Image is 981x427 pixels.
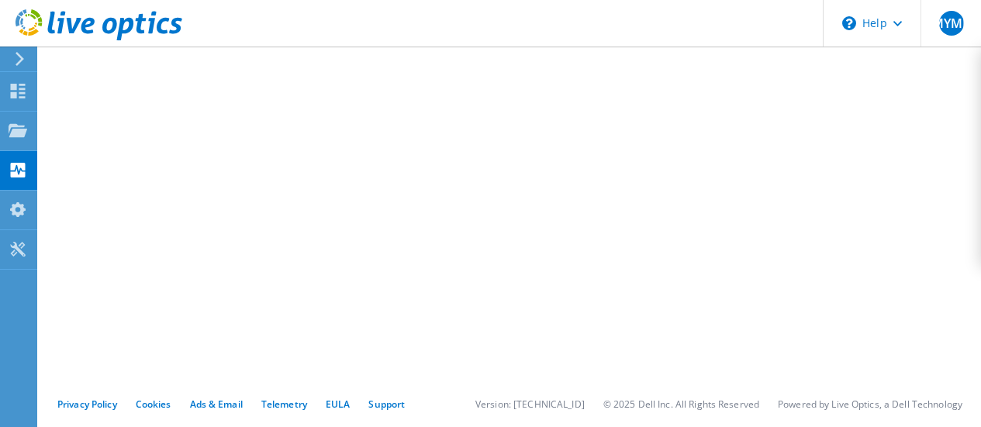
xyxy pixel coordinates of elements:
li: © 2025 Dell Inc. All Rights Reserved [603,398,759,411]
span: MYMP [939,11,964,36]
a: Privacy Policy [57,398,117,411]
li: Version: [TECHNICAL_ID] [475,398,585,411]
li: Powered by Live Optics, a Dell Technology [778,398,962,411]
a: EULA [326,398,350,411]
svg: \n [842,16,856,30]
a: Support [368,398,405,411]
a: Telemetry [261,398,307,411]
a: Cookies [136,398,171,411]
a: Ads & Email [190,398,243,411]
